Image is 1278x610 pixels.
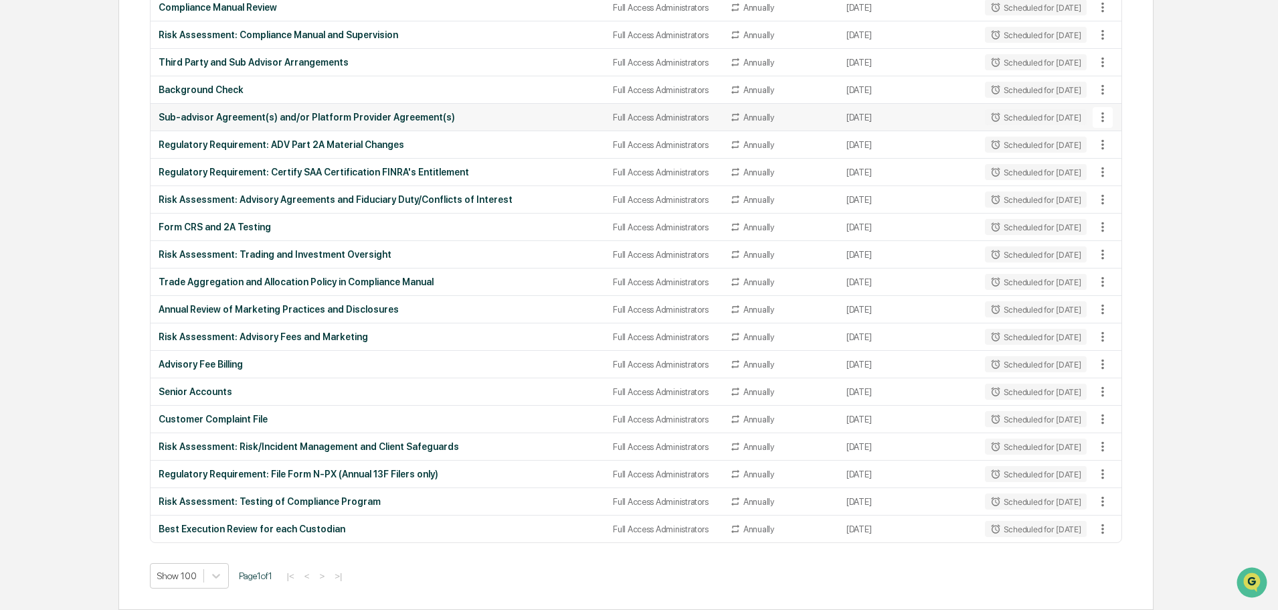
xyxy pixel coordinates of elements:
[743,305,774,315] div: Annually
[838,241,977,269] td: [DATE]
[985,164,1087,180] div: Scheduled for [DATE]
[613,30,714,40] div: Full Access Administrators
[613,332,714,342] div: Full Access Administrators
[92,249,171,273] a: 🗄️Attestations
[743,524,774,534] div: Annually
[743,469,774,479] div: Annually
[985,192,1087,208] div: Scheduled for [DATE]
[743,140,774,150] div: Annually
[239,570,272,581] span: Page 1 of 1
[985,274,1087,290] div: Scheduled for [DATE]
[159,84,597,95] div: Background Check
[613,524,714,534] div: Full Access Administrators
[159,441,597,452] div: Risk Assessment: Risk/Incident Management and Client Safeguards
[300,570,314,582] button: <
[159,194,597,205] div: Risk Assessment: Advisory Agreements and Fiduciary Duty/Conflicts of Interest
[838,214,977,241] td: [DATE]
[13,256,24,266] div: 🖐️
[838,433,977,461] td: [DATE]
[13,281,24,292] div: 🔎
[613,167,714,177] div: Full Access Administrators
[743,387,774,397] div: Annually
[613,360,714,370] div: Full Access Administrators
[613,85,714,95] div: Full Access Administrators
[743,3,774,13] div: Annually
[838,21,977,49] td: [DATE]
[743,250,774,260] div: Annually
[331,570,346,582] button: >|
[159,359,597,370] div: Advisory Fee Billing
[613,112,714,123] div: Full Access Administrators
[316,570,329,582] button: >
[743,85,774,95] div: Annually
[1235,566,1271,602] iframe: Open customer support
[838,461,977,488] td: [DATE]
[743,222,774,232] div: Annually
[613,305,714,315] div: Full Access Administrators
[985,137,1087,153] div: Scheduled for [DATE]
[13,114,244,135] p: How can we help?
[838,131,977,159] td: [DATE]
[838,269,977,296] td: [DATE]
[743,30,774,40] div: Annually
[985,411,1087,427] div: Scheduled for [DATE]
[613,140,714,150] div: Full Access Administrators
[743,332,774,342] div: Annually
[613,3,714,13] div: Full Access Administrators
[159,2,597,13] div: Compliance Manual Review
[985,301,1087,317] div: Scheduled for [DATE]
[159,496,597,507] div: Risk Assessment: Testing of Compliance Program
[985,329,1087,345] div: Scheduled for [DATE]
[743,195,774,205] div: Annually
[838,351,977,378] td: [DATE]
[227,192,244,208] button: Start new chat
[743,112,774,123] div: Annually
[159,386,597,397] div: Senior Accounts
[838,104,977,131] td: [DATE]
[159,29,597,40] div: Risk Assessment: Compliance Manual and Supervision
[743,167,774,177] div: Annually
[985,54,1087,70] div: Scheduled for [DATE]
[985,439,1087,455] div: Scheduled for [DATE]
[985,246,1087,262] div: Scheduled for [DATE]
[159,57,597,68] div: Third Party and Sub Advisor Arrangements
[613,222,714,232] div: Full Access Administrators
[985,466,1087,482] div: Scheduled for [DATE]
[8,275,90,299] a: 🔎Data Lookup
[613,58,714,68] div: Full Access Administrators
[838,323,977,351] td: [DATE]
[838,186,977,214] td: [DATE]
[743,442,774,452] div: Annually
[45,202,169,212] div: We're available if you need us!
[838,296,977,323] td: [DATE]
[94,312,162,323] a: Powered byPylon
[159,167,597,177] div: Regulatory Requirement: Certify SAA Certification FINRA's Entitlement
[838,378,977,406] td: [DATE]
[985,82,1087,98] div: Scheduled for [DATE]
[838,488,977,516] td: [DATE]
[743,360,774,370] div: Annually
[133,313,162,323] span: Pylon
[159,304,597,315] div: Annual Review of Marketing Practices and Disclosures
[13,188,37,212] img: 1746055101610-c473b297-6a78-478c-a979-82029cc54cd1
[743,277,774,287] div: Annually
[613,250,714,260] div: Full Access Administrators
[613,414,714,425] div: Full Access Administrators
[613,195,714,205] div: Full Access Administrators
[159,249,597,260] div: Risk Assessment: Trading and Investment Oversight
[159,524,597,534] div: Best Execution Review for each Custodian
[985,109,1087,125] div: Scheduled for [DATE]
[985,384,1087,400] div: Scheduled for [DATE]
[159,469,597,479] div: Regulatory Requirement: File Form N-PX (Annual 13F Filers only)
[743,58,774,68] div: Annually
[159,112,597,123] div: Sub-advisor Agreement(s) and/or Platform Provider Agreement(s)
[613,469,714,479] div: Full Access Administrators
[985,493,1087,510] div: Scheduled for [DATE]
[838,406,977,433] td: [DATE]
[613,387,714,397] div: Full Access Administrators
[985,219,1087,235] div: Scheduled for [DATE]
[97,256,108,266] div: 🗄️
[613,277,714,287] div: Full Access Administrators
